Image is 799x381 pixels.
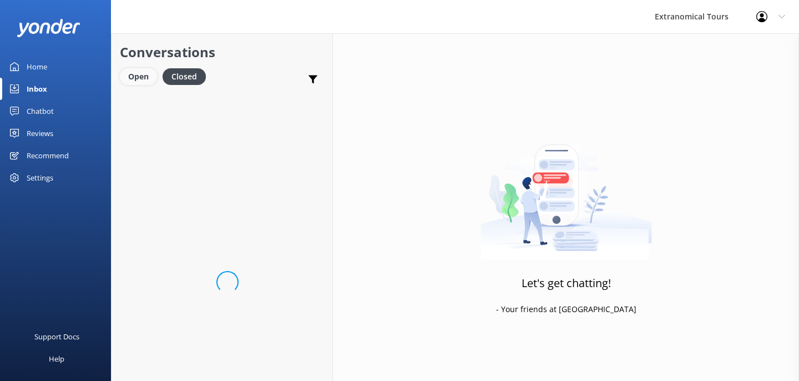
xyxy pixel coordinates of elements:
[120,70,163,82] a: Open
[27,144,69,167] div: Recommend
[27,122,53,144] div: Reviews
[120,42,324,63] h2: Conversations
[163,70,211,82] a: Closed
[496,303,636,315] p: - Your friends at [GEOGRAPHIC_DATA]
[17,19,80,37] img: yonder-white-logo.png
[481,121,652,260] img: artwork of a man stealing a conversation from at giant smartphone
[49,348,64,370] div: Help
[27,100,54,122] div: Chatbot
[522,274,611,292] h3: Let's get chatting!
[27,56,47,78] div: Home
[27,78,47,100] div: Inbox
[120,68,157,85] div: Open
[27,167,53,189] div: Settings
[163,68,206,85] div: Closed
[34,325,79,348] div: Support Docs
